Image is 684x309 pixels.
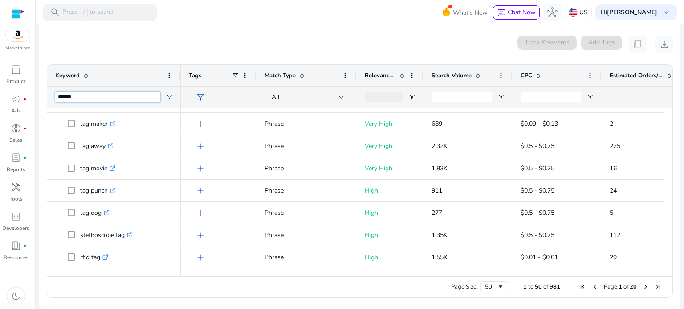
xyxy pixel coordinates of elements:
[23,156,27,160] span: fiber_manual_record
[265,72,296,80] span: Match Type
[365,204,415,222] p: High
[80,8,88,17] span: /
[591,283,598,290] div: Previous Page
[6,28,30,41] img: amazon.svg
[55,92,160,102] input: Keyword Filter Input
[521,120,558,128] span: $0.09 - $0.13
[523,283,527,291] span: 1
[601,9,657,16] p: Hi
[23,127,27,130] span: fiber_manual_record
[610,186,617,195] span: 24
[579,4,588,20] p: US
[195,185,206,196] span: add
[365,137,415,155] p: Very High
[11,152,21,163] span: lab_profile
[265,159,349,177] p: Phrase
[550,283,560,291] span: 981
[521,231,554,239] span: $0.5 - $0.75
[521,164,554,173] span: $0.5 - $0.75
[11,291,21,301] span: dark_mode
[521,92,581,102] input: CPC Filter Input
[432,231,448,239] span: 1.35K
[265,226,349,244] p: Phrase
[23,97,27,101] span: fiber_manual_record
[480,281,507,292] div: Page Size
[195,92,206,103] span: filter_alt
[655,283,662,290] div: Last Page
[195,119,206,129] span: add
[610,209,613,217] span: 5
[265,137,349,155] p: Phrase
[655,36,673,53] button: download
[586,93,594,100] button: Open Filter Menu
[11,94,21,104] span: campaign
[5,45,30,52] p: Marketplace
[521,209,554,217] span: $0.5 - $0.75
[453,5,488,20] span: What's New
[642,283,649,290] div: Next Page
[195,208,206,218] span: add
[493,5,540,20] button: chatChat Now
[365,72,396,80] span: Relevance Score
[166,93,173,100] button: Open Filter Menu
[4,253,28,261] p: Resources
[508,8,536,16] span: Chat Now
[485,283,497,291] div: 50
[432,92,492,102] input: Search Volume Filter Input
[80,159,115,177] p: tag movie
[365,181,415,200] p: High
[521,253,558,261] span: $0.01 - $0.01
[265,204,349,222] p: Phrase
[497,93,505,100] button: Open Filter Menu
[11,64,21,75] span: inventory_2
[610,231,620,239] span: 112
[80,181,116,200] p: tag punch
[661,7,672,18] span: keyboard_arrow_down
[610,253,617,261] span: 29
[579,283,586,290] div: First Page
[543,283,548,291] span: of
[432,209,442,217] span: 277
[195,163,206,174] span: add
[432,120,442,128] span: 689
[365,226,415,244] p: High
[195,230,206,241] span: add
[272,93,280,101] span: All
[547,7,558,18] span: hub
[80,204,110,222] p: tag dog
[11,211,21,222] span: code_blocks
[623,283,628,291] span: of
[528,283,533,291] span: to
[610,164,617,173] span: 16
[6,77,25,85] p: Product
[62,8,115,17] p: Press to search
[11,123,21,134] span: donut_small
[189,72,201,80] span: Tags
[265,248,349,266] p: Phrase
[80,248,108,266] p: rfid tag
[604,283,617,291] span: Page
[7,165,25,173] p: Reports
[610,72,663,80] span: Estimated Orders/Month
[619,283,622,291] span: 1
[521,186,554,195] span: $0.5 - $0.75
[607,8,657,16] b: [PERSON_NAME]
[11,182,21,193] span: handyman
[610,120,613,128] span: 2
[521,72,532,80] span: CPC
[9,195,23,203] p: Tools
[80,226,133,244] p: stethoscope tag
[432,72,472,80] span: Search Volume
[432,253,448,261] span: 1.55K
[535,283,542,291] span: 50
[9,136,22,144] p: Sales
[659,39,670,50] span: download
[543,4,561,21] button: hub
[432,164,448,173] span: 1.83K
[408,93,415,100] button: Open Filter Menu
[50,7,61,18] span: search
[569,8,578,17] img: us.svg
[11,241,21,251] span: book_4
[432,142,448,150] span: 2.32K
[195,141,206,152] span: add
